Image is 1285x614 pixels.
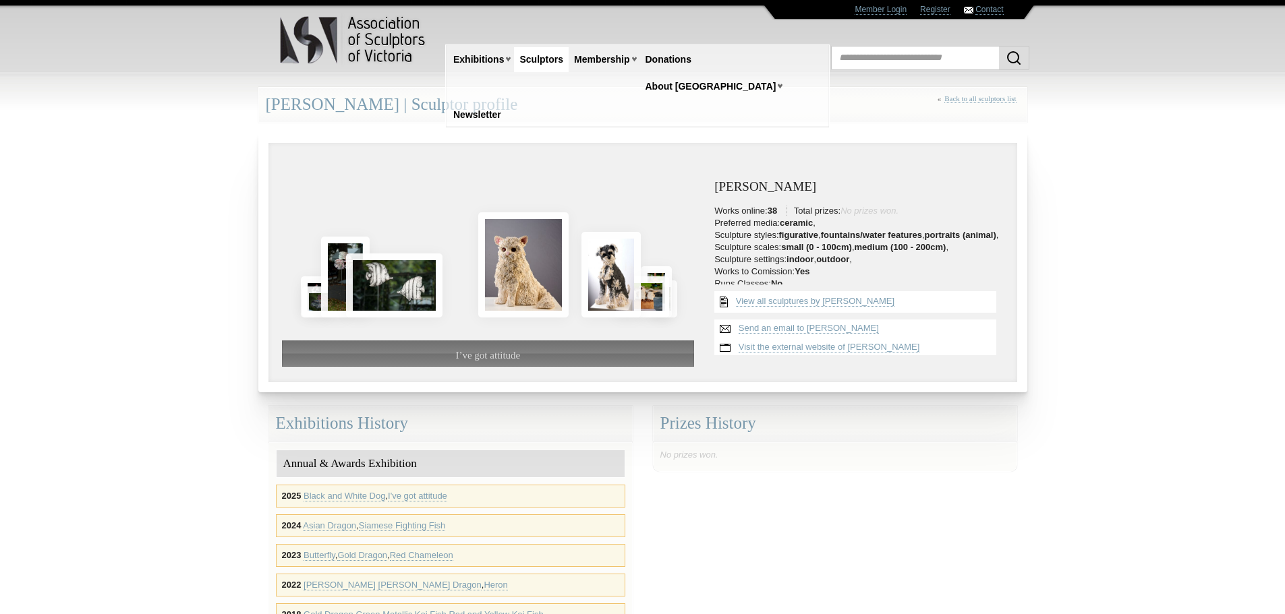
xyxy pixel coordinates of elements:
div: Prizes History [653,406,1017,441]
span: No prizes won. [840,206,898,216]
a: Member Login [855,5,907,15]
img: Fighting Fish #1 [321,237,370,317]
div: , [276,514,625,537]
img: Send an email to Heather Wilson [714,319,736,338]
strong: small (0 - 100cm) [781,242,852,252]
div: [PERSON_NAME] | Sculptor profile [258,87,1027,123]
div: , [276,574,625,596]
a: Siamese Fighting Fish [359,520,446,531]
a: Membership [569,47,635,72]
img: logo.png [279,13,428,67]
div: « [938,94,1020,118]
span: No prizes won. [660,450,718,460]
a: Gold Dragon [337,550,387,561]
a: [PERSON_NAME] [PERSON_NAME] Dragon [304,580,482,590]
a: Sculptors [514,47,569,72]
strong: 38 [768,206,777,216]
a: View all sculptures by [PERSON_NAME] [736,296,894,307]
img: Trio of Kookaburra’s [615,276,668,317]
li: Runs Classes: [714,278,1003,289]
div: , [276,485,625,508]
img: Search [1006,50,1022,66]
a: Send an email to [PERSON_NAME] [739,323,879,334]
li: Sculpture settings: , , [714,254,1003,265]
strong: 2022 [282,580,302,590]
a: Exhibitions [448,47,509,72]
a: I've got attitude [388,491,447,501]
strong: ceramic [780,218,813,228]
strong: figurative [779,230,819,240]
img: View all {sculptor_name} sculptures list [714,291,733,313]
span: I’ve got attitude [455,350,520,361]
img: Python [641,266,672,317]
li: Sculpture styles: , , , [714,230,1003,241]
a: About [GEOGRAPHIC_DATA] [640,74,782,99]
a: Back to all sculptors list [944,94,1016,103]
img: Black and White Dog [581,232,641,317]
strong: fountains/water features [821,230,922,240]
img: Contact ASV [964,7,973,13]
strong: 2023 [282,550,302,560]
li: Works to Comission: [714,266,1003,277]
img: Angel Fish [346,253,442,317]
a: Visit the external website of [PERSON_NAME] [739,342,920,352]
img: Visit website [714,338,736,357]
strong: 2025 [282,491,302,501]
a: Contact [975,5,1003,15]
a: Donations [640,47,697,72]
strong: outdoor [816,254,849,264]
div: Annual & Awards Exhibition [277,450,625,478]
strong: medium (100 - 200cm) [855,242,946,252]
h3: [PERSON_NAME] [714,180,1003,194]
strong: Yes [795,266,809,276]
div: , , [276,544,625,567]
strong: indoor [787,254,813,264]
strong: 2024 [282,520,302,530]
img: Fighting Fish #2 [302,286,349,317]
a: Newsletter [448,102,507,127]
strong: No [771,278,782,288]
a: Butterfly [304,550,335,561]
a: Red Chameleon [390,550,453,561]
img: White and Red Koi Fish [301,276,329,317]
a: Register [920,5,950,15]
li: Preferred media: , [714,218,1003,228]
a: Black and White Dog [304,491,385,501]
li: Sculpture scales: , , [714,242,1003,253]
strong: portraits (animal) [925,230,996,240]
div: Exhibitions History [268,406,633,441]
li: Works online: Total prizes: [714,206,1003,216]
a: Heron [484,580,507,590]
img: I’ve got attitude [478,212,569,317]
a: Asian Dragon [303,520,356,531]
